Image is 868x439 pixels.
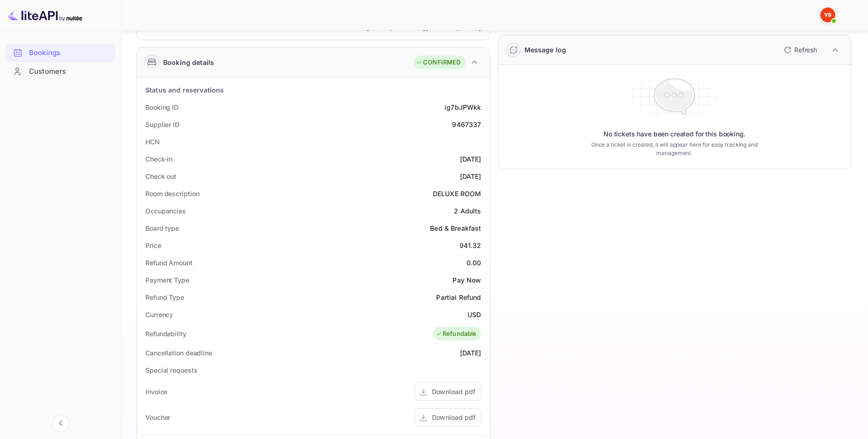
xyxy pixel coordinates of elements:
div: Payment Type [145,275,189,285]
a: Customers [6,63,115,80]
div: Booking ID [145,102,179,112]
div: Customers [29,66,111,77]
button: Collapse navigation [52,415,69,432]
div: Invoice [145,387,167,397]
div: Occupancies [145,206,186,216]
div: Supplier ID [145,120,179,129]
div: Status and reservations [145,85,224,95]
div: HCN [145,137,160,147]
div: Download pdf [432,412,475,422]
div: Currency [145,310,173,319]
div: Partial Refund [436,292,481,302]
div: USD [467,310,481,319]
div: Refund Amount [145,258,193,268]
div: Bookings [29,48,111,58]
div: Refundability [145,329,187,339]
div: [DATE] [460,348,481,358]
div: [DATE] [460,154,481,164]
div: Refund Type [145,292,184,302]
p: No tickets have been created for this booking. [603,129,746,139]
div: Special requests [145,365,197,375]
div: ig7bJPWkk [445,102,481,112]
div: 0.00 [466,258,481,268]
p: Refresh [794,45,817,55]
button: Refresh [778,42,821,57]
div: Board type [145,223,179,233]
div: CONFIRMED [416,58,460,67]
div: Message log [524,45,567,55]
div: Room description [145,189,199,198]
div: 2 Adults [454,206,481,216]
div: Booking details [163,57,214,67]
img: LiteAPI logo [7,7,82,22]
div: Price [145,241,161,250]
div: Pay Now [452,275,481,285]
div: Customers [6,63,115,81]
div: 9467337 [452,120,481,129]
div: Refundable [436,329,477,339]
div: Check-in [145,154,172,164]
div: Check out [145,171,176,181]
p: Once a ticket is created, it will appear here for easy tracking and management. [580,141,769,157]
div: Download pdf [432,387,475,397]
div: DELUXE ROOM [433,189,481,198]
div: [DATE] [460,171,481,181]
div: Voucher [145,412,170,422]
div: 941.32 [459,241,481,250]
div: Bed & Breakfast [430,223,481,233]
img: Yandex Support [820,7,835,22]
div: Bookings [6,44,115,62]
a: Bookings [6,44,115,61]
div: Cancellation deadline [145,348,212,358]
